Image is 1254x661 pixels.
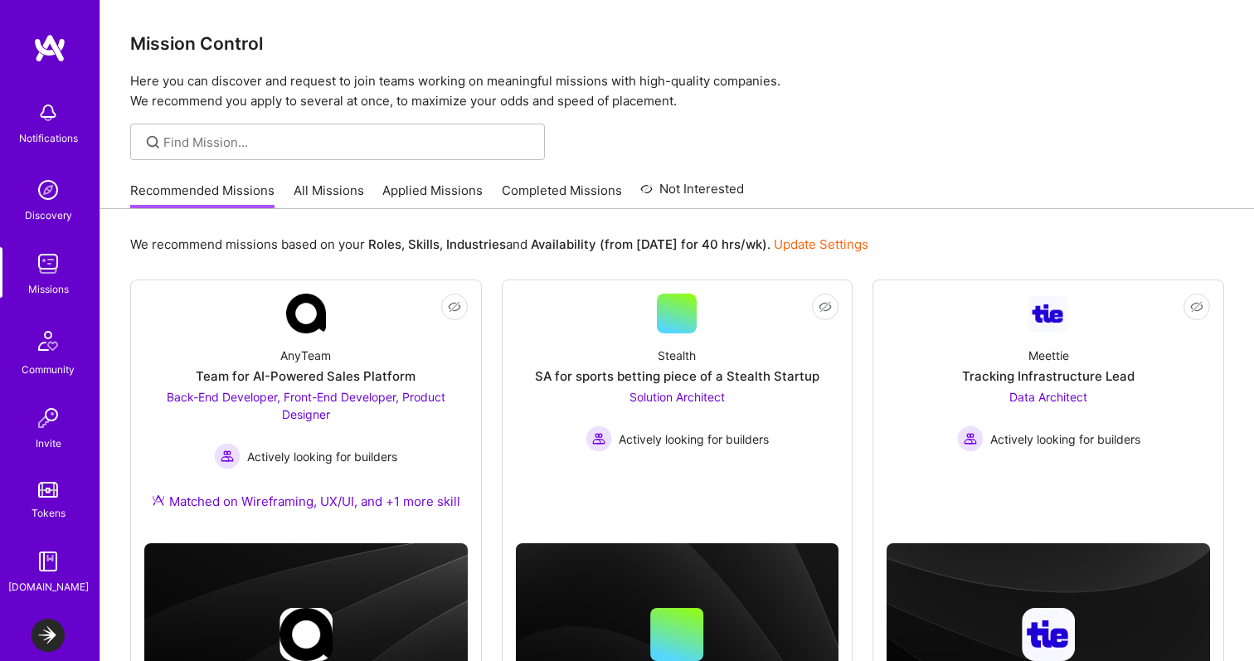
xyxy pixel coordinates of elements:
[32,96,65,129] img: bell
[36,435,61,452] div: Invite
[448,300,461,313] i: icon EyeClosed
[25,207,72,224] div: Discovery
[531,236,767,252] b: Availability (from [DATE] for 40 hrs/wk)
[819,300,832,313] i: icon EyeClosed
[629,390,725,404] span: Solution Architect
[658,347,696,364] div: Stealth
[247,448,397,465] span: Actively looking for builders
[28,321,68,361] img: Community
[32,545,65,578] img: guide book
[1022,608,1075,661] img: Company logo
[22,361,75,378] div: Community
[586,425,612,452] img: Actively looking for builders
[152,493,460,510] div: Matched on Wireframing, UX/UI, and +1 more skill
[214,443,241,469] img: Actively looking for builders
[27,619,69,652] a: LaunchDarkly: Experimentation Delivery Team
[152,493,165,507] img: Ateam Purple Icon
[535,367,819,385] div: SA for sports betting piece of a Stealth Startup
[19,129,78,147] div: Notifications
[962,367,1135,385] div: Tracking Infrastructure Lead
[32,401,65,435] img: Invite
[957,425,984,452] img: Actively looking for builders
[502,182,622,209] a: Completed Missions
[38,482,58,498] img: tokens
[990,430,1140,448] span: Actively looking for builders
[1190,300,1203,313] i: icon EyeClosed
[32,619,65,652] img: LaunchDarkly: Experimentation Delivery Team
[1009,390,1087,404] span: Data Architect
[130,182,275,209] a: Recommended Missions
[280,347,331,364] div: AnyTeam
[382,182,483,209] a: Applied Missions
[8,578,89,595] div: [DOMAIN_NAME]
[130,236,868,253] p: We recommend missions based on your , , and .
[516,294,839,503] a: StealthSA for sports betting piece of a Stealth StartupSolution Architect Actively looking for bu...
[368,236,401,252] b: Roles
[1028,347,1069,364] div: Meettie
[640,179,744,209] a: Not Interested
[163,134,532,151] input: Find Mission...
[408,236,440,252] b: Skills
[143,133,163,152] i: icon SearchGrey
[887,294,1210,503] a: Company LogoMeettieTracking Infrastructure LeadData Architect Actively looking for buildersActive...
[196,367,416,385] div: Team for AI-Powered Sales Platform
[446,236,506,252] b: Industries
[130,71,1224,111] p: Here you can discover and request to join teams working on meaningful missions with high-quality ...
[279,608,333,661] img: Company logo
[294,182,364,209] a: All Missions
[32,247,65,280] img: teamwork
[130,33,1224,54] h3: Mission Control
[33,33,66,63] img: logo
[32,173,65,207] img: discovery
[774,236,868,252] a: Update Settings
[286,294,326,333] img: Company Logo
[167,390,445,421] span: Back-End Developer, Front-End Developer, Product Designer
[28,280,69,298] div: Missions
[619,430,769,448] span: Actively looking for builders
[144,294,468,530] a: Company LogoAnyTeamTeam for AI-Powered Sales PlatformBack-End Developer, Front-End Developer, Pro...
[1028,296,1068,332] img: Company Logo
[32,504,66,522] div: Tokens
